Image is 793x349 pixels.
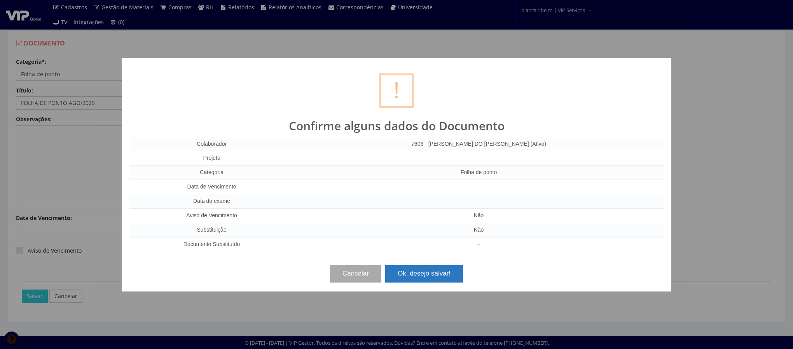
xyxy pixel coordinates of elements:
td: Documento Substituído [129,237,294,251]
td: Não [294,223,664,237]
td: Não [294,209,664,223]
h2: Confirme alguns dados do Documento [129,119,664,132]
td: - [294,151,664,166]
td: Projeto [129,151,294,166]
button: Ok, desejo salvar! [385,265,463,282]
td: Aviso de Vencimento [129,209,294,223]
td: Colaborador [129,137,294,151]
td: Data do exame [129,194,294,209]
div: ! [379,73,414,108]
td: Folha de ponto [294,166,664,180]
td: Data de Vencimento [129,180,294,194]
td: Categoria [129,166,294,180]
td: - [294,237,664,251]
td: Substituição [129,223,294,237]
button: Cancelar [330,265,381,282]
td: 7606 - [PERSON_NAME] DO [PERSON_NAME] (Ativo) [294,137,664,151]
